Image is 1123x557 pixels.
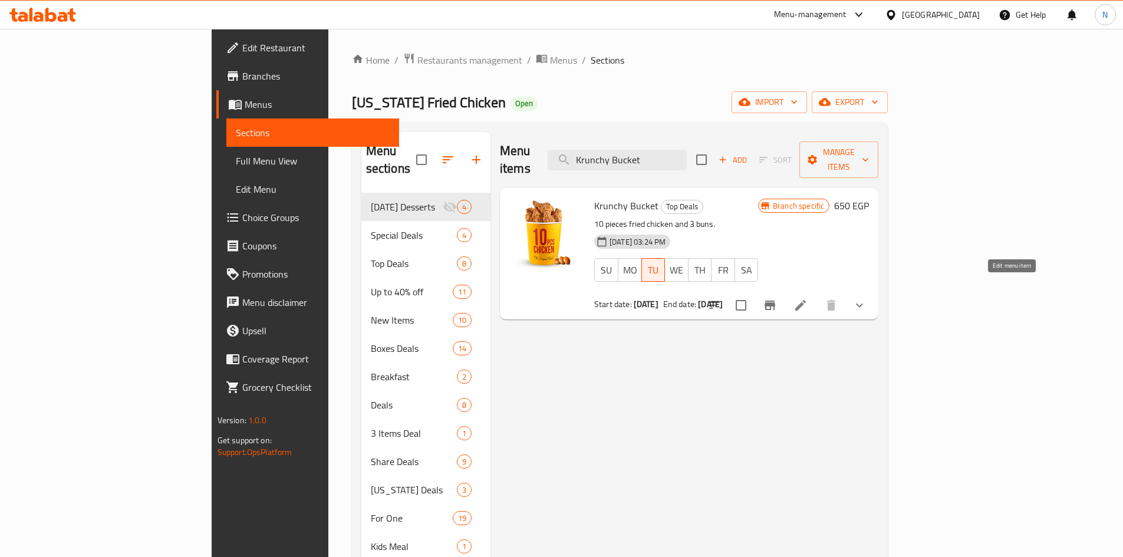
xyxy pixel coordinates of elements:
[799,141,878,178] button: Manage items
[618,258,642,282] button: MO
[453,341,472,355] div: items
[756,291,784,319] button: Branch-specific-item
[443,200,457,214] svg: Inactive section
[457,256,472,271] div: items
[361,221,490,249] div: Special Deals4
[226,118,399,147] a: Sections
[700,291,729,319] button: sort-choices
[647,262,661,279] span: TU
[371,539,457,553] span: Kids Meal
[457,456,471,467] span: 9
[457,426,472,440] div: items
[216,62,399,90] a: Branches
[457,202,471,213] span: 4
[403,52,522,68] a: Restaurants management
[371,398,457,412] span: Deals
[714,151,752,169] button: Add
[453,315,471,326] span: 10
[361,391,490,419] div: Deals8
[457,228,472,242] div: items
[242,352,390,366] span: Coverage Report
[661,200,703,213] span: Top Deals
[226,175,399,203] a: Edit Menu
[509,197,585,273] img: Krunchy Bucket
[735,258,759,282] button: SA
[361,193,490,221] div: [DATE] Desserts4
[371,313,453,327] span: New Items
[242,69,390,83] span: Branches
[242,41,390,55] span: Edit Restaurant
[663,296,696,312] span: End date:
[371,483,457,497] div: Kansas Deals
[242,239,390,253] span: Coupons
[361,362,490,391] div: Breakfast2
[216,260,399,288] a: Promotions
[371,370,457,384] div: Breakfast
[591,53,624,67] span: Sections
[457,200,472,214] div: items
[711,258,735,282] button: FR
[457,370,472,384] div: items
[242,267,390,281] span: Promotions
[688,258,712,282] button: TH
[852,298,867,312] svg: Show Choices
[242,210,390,225] span: Choice Groups
[218,413,246,428] span: Version:
[741,95,798,110] span: import
[693,262,707,279] span: TH
[226,147,399,175] a: Full Menu View
[594,296,632,312] span: Start date:
[600,262,614,279] span: SU
[371,228,457,242] span: Special Deals
[689,147,714,172] span: Select section
[511,97,538,111] div: Open
[698,296,723,312] b: [DATE]
[216,317,399,345] a: Upsell
[242,324,390,338] span: Upsell
[361,334,490,362] div: Boxes Deals14
[453,513,471,524] span: 19
[371,426,457,440] div: 3 Items Deal
[845,291,874,319] button: show more
[717,153,749,167] span: Add
[457,539,472,553] div: items
[352,89,506,116] span: [US_STATE] Fried Chicken
[634,296,658,312] b: [DATE]
[752,151,799,169] span: Select section first
[661,200,703,214] div: Top Deals
[809,145,869,174] span: Manage items
[236,182,390,196] span: Edit Menu
[218,444,292,460] a: Support.OpsPlatform
[605,236,670,248] span: [DATE] 03:24 PM
[218,433,272,448] span: Get support on:
[216,288,399,317] a: Menu disclaimer
[594,197,658,215] span: Krunchy Bucket
[361,504,490,532] div: For One19
[371,285,453,299] span: Up to 40% off
[457,483,472,497] div: items
[371,454,457,469] span: Share Deals
[457,230,471,241] span: 4
[902,8,980,21] div: [GEOGRAPHIC_DATA]
[371,511,453,525] span: For One
[453,285,472,299] div: items
[371,200,443,214] span: [DATE] Desserts
[664,258,689,282] button: WE
[582,53,586,67] li: /
[457,485,471,496] span: 3
[371,341,453,355] span: Boxes Deals
[457,398,472,412] div: items
[548,150,687,170] input: search
[670,262,684,279] span: WE
[361,278,490,306] div: Up to 40% off11
[361,476,490,504] div: [US_STATE] Deals3
[457,400,471,411] span: 8
[216,90,399,118] a: Menus
[511,98,538,108] span: Open
[768,200,829,212] span: Branch specific
[774,8,847,22] div: Menu-management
